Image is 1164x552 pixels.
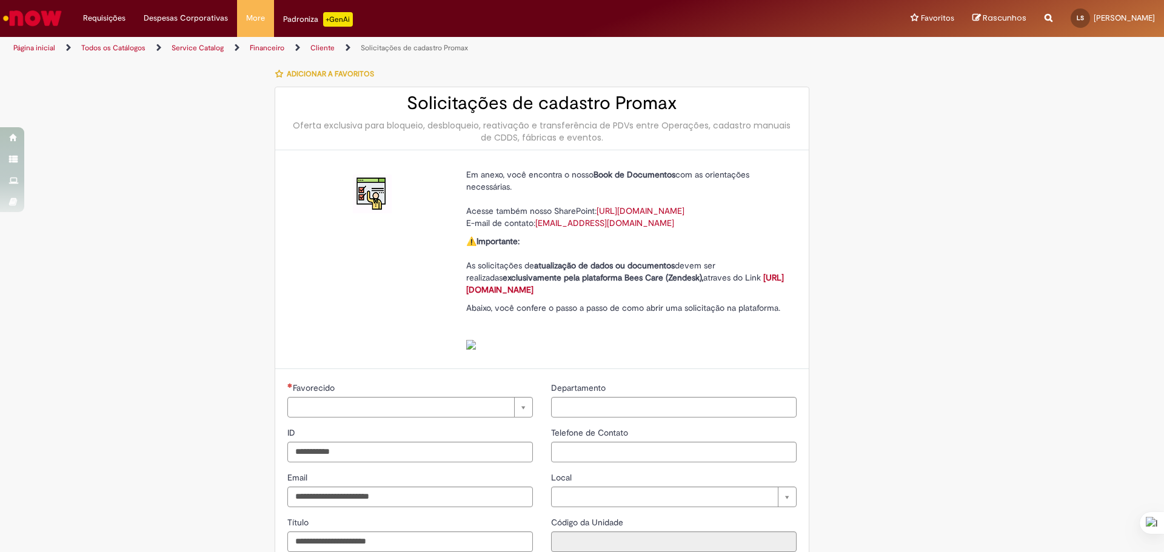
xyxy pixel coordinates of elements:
[287,397,533,417] a: Limpar campo Favorecido
[551,472,574,483] span: Local
[83,12,125,24] span: Requisições
[293,382,337,393] span: Necessários - Favorecido
[1077,14,1084,22] span: LS
[323,12,353,27] p: +GenAi
[13,43,55,53] a: Página inicial
[9,37,767,59] ul: Trilhas de página
[477,236,520,247] strong: Importante:
[81,43,145,53] a: Todos os Catálogos
[551,517,626,528] span: Somente leitura - Código da Unidade
[287,531,533,552] input: Título
[287,119,797,144] div: Oferta exclusiva para bloqueio, desbloqueio, reativação e transferência de PDVs entre Operações, ...
[503,272,703,283] strong: exclusivamente pela plataforma Bees Care (Zendesk),
[551,442,797,462] input: Telefone de Contato
[353,175,392,213] img: Solicitações de cadastro Promax
[983,12,1026,24] span: Rascunhos
[1,6,64,30] img: ServiceNow
[250,43,284,53] a: Financeiro
[287,442,533,462] input: ID
[466,302,788,350] p: Abaixo, você confere o passo a passo de como abrir uma solicitação na plataforma.
[1094,13,1155,23] span: [PERSON_NAME]
[466,168,788,229] p: Em anexo, você encontra o nosso com as orientações necessárias. Acesse também nosso SharePoint: E...
[466,340,476,350] img: sys_attachment.do
[287,93,797,113] h2: Solicitações de cadastro Promax
[551,427,630,438] span: Telefone de Contato
[287,383,293,388] span: Necessários
[466,272,784,295] a: [URL][DOMAIN_NAME]
[466,235,788,296] p: ⚠️ As solicitações de devem ser realizadas atraves do Link
[310,43,335,53] a: Cliente
[287,472,310,483] span: Email
[246,12,265,24] span: More
[551,516,626,528] label: Somente leitura - Código da Unidade
[534,260,675,271] strong: atualização de dados ou documentos
[921,12,954,24] span: Favoritos
[594,169,675,180] strong: Book de Documentos
[551,397,797,417] input: Departamento
[551,382,608,393] span: Departamento
[283,12,353,27] div: Padroniza
[361,43,468,53] a: Solicitações de cadastro Promax
[972,13,1026,24] a: Rascunhos
[535,218,674,228] a: [EMAIL_ADDRESS][DOMAIN_NAME]
[551,487,797,507] a: Limpar campo Local
[144,12,228,24] span: Despesas Corporativas
[287,69,374,79] span: Adicionar a Favoritos
[597,205,684,216] a: [URL][DOMAIN_NAME]
[287,487,533,507] input: Email
[287,517,311,528] span: Título
[551,531,797,552] input: Código da Unidade
[172,43,224,53] a: Service Catalog
[275,61,381,87] button: Adicionar a Favoritos
[287,427,298,438] span: ID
